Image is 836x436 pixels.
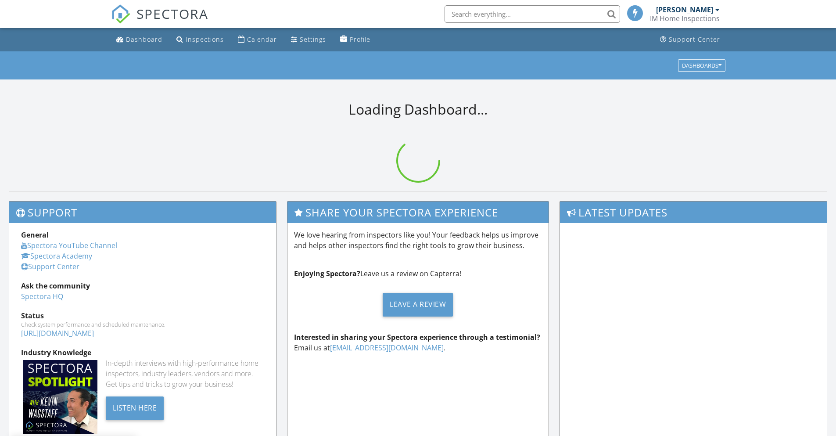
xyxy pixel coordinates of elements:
[678,59,725,72] button: Dashboards
[111,12,208,30] a: SPECTORA
[330,343,444,353] a: [EMAIL_ADDRESS][DOMAIN_NAME]
[136,4,208,23] span: SPECTORA
[21,251,92,261] a: Spectora Academy
[560,202,827,223] h3: Latest Updates
[287,202,549,223] h3: Share Your Spectora Experience
[21,230,49,240] strong: General
[350,35,370,43] div: Profile
[294,332,542,353] p: Email us at .
[126,35,162,43] div: Dashboard
[21,292,63,301] a: Spectora HQ
[300,35,326,43] div: Settings
[21,281,264,291] div: Ask the community
[294,268,542,279] p: Leave us a review on Capterra!
[656,5,713,14] div: [PERSON_NAME]
[113,32,166,48] a: Dashboard
[337,32,374,48] a: Profile
[682,62,721,68] div: Dashboards
[234,32,280,48] a: Calendar
[186,35,224,43] div: Inspections
[294,230,542,251] p: We love hearing from inspectors like you! Your feedback helps us improve and helps other inspecto...
[106,358,264,389] div: In-depth interviews with high-performance home inspectors, industry leaders, vendors and more. Ge...
[383,293,453,317] div: Leave a Review
[294,286,542,323] a: Leave a Review
[9,202,276,223] h3: Support
[294,269,360,278] strong: Enjoying Spectora?
[173,32,227,48] a: Inspections
[294,332,540,342] strong: Interested in sharing your Spectora experience through a testimonial?
[21,241,117,250] a: Spectora YouTube Channel
[650,14,720,23] div: IM Home Inspections
[657,32,724,48] a: Support Center
[21,262,79,271] a: Support Center
[21,328,94,338] a: [URL][DOMAIN_NAME]
[669,35,720,43] div: Support Center
[106,403,164,412] a: Listen Here
[106,396,164,420] div: Listen Here
[247,35,277,43] div: Calendar
[21,310,264,321] div: Status
[21,321,264,328] div: Check system performance and scheduled maintenance.
[287,32,330,48] a: Settings
[23,360,97,434] img: Spectoraspolightmain
[111,4,130,24] img: The Best Home Inspection Software - Spectora
[445,5,620,23] input: Search everything...
[21,347,264,358] div: Industry Knowledge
